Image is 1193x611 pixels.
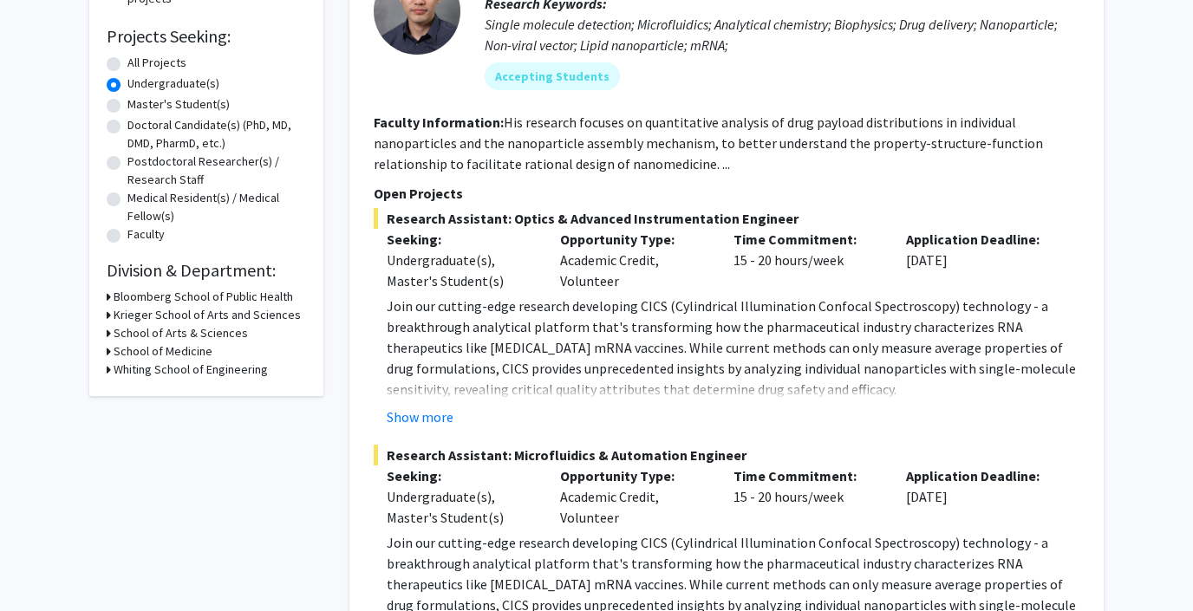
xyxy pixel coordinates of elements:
fg-read-more: His research focuses on quantitative analysis of drug payload distributions in individual nanopar... [374,114,1043,172]
h3: School of Arts & Sciences [114,324,248,342]
p: Time Commitment: [733,229,881,250]
h3: Krieger School of Arts and Sciences [114,306,301,324]
div: Single molecule detection; Microfluidics; Analytical chemistry; Biophysics; Drug delivery; Nanopa... [485,14,1079,55]
p: Time Commitment: [733,465,881,486]
div: Undergraduate(s), Master's Student(s) [387,486,534,528]
p: Seeking: [387,229,534,250]
div: [DATE] [893,229,1066,291]
b: Faculty Information: [374,114,504,131]
button: Show more [387,406,453,427]
p: Join our cutting-edge research developing CICS (Cylindrical Illumination Confocal Spectroscopy) t... [387,296,1079,400]
div: Undergraduate(s), Master's Student(s) [387,250,534,291]
h2: Projects Seeking: [107,26,306,47]
label: Medical Resident(s) / Medical Fellow(s) [127,189,306,225]
p: Open Projects [374,183,1079,204]
div: 15 - 20 hours/week [720,465,894,528]
span: Research Assistant: Optics & Advanced Instrumentation Engineer [374,208,1079,229]
label: Doctoral Candidate(s) (PhD, MD, DMD, PharmD, etc.) [127,116,306,153]
div: Academic Credit, Volunteer [547,465,720,528]
label: All Projects [127,54,186,72]
h2: Division & Department: [107,260,306,281]
p: Opportunity Type: [560,465,707,486]
div: Academic Credit, Volunteer [547,229,720,291]
div: 15 - 20 hours/week [720,229,894,291]
label: Master's Student(s) [127,95,230,114]
div: [DATE] [893,465,1066,528]
label: Undergraduate(s) [127,75,219,93]
label: Faculty [127,225,165,244]
p: Seeking: [387,465,534,486]
p: Application Deadline: [906,229,1053,250]
p: Application Deadline: [906,465,1053,486]
span: Research Assistant: Microfluidics & Automation Engineer [374,445,1079,465]
label: Postdoctoral Researcher(s) / Research Staff [127,153,306,189]
mat-chip: Accepting Students [485,62,620,90]
iframe: Chat [13,533,74,598]
h3: Bloomberg School of Public Health [114,288,293,306]
p: Opportunity Type: [560,229,707,250]
h3: School of Medicine [114,342,212,361]
h3: Whiting School of Engineering [114,361,268,379]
